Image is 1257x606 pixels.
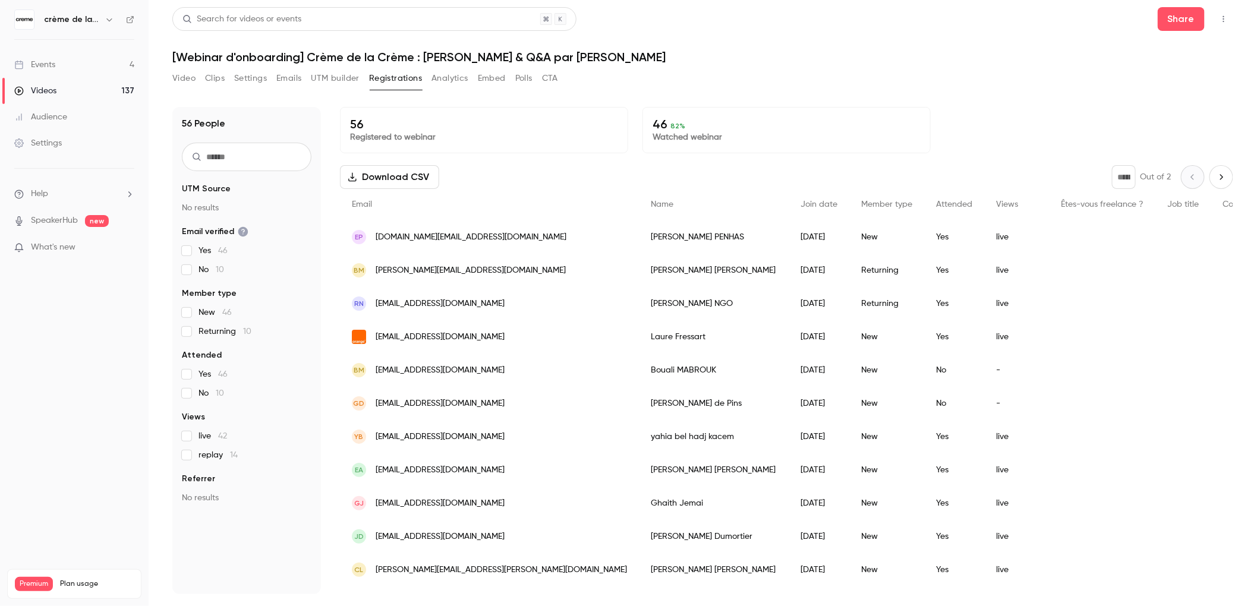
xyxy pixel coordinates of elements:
[924,387,984,420] div: No
[639,287,789,320] div: [PERSON_NAME] NGO
[651,200,673,209] span: Name
[14,188,134,200] li: help-dropdown-opener
[801,200,837,209] span: Join date
[182,349,222,361] span: Attended
[849,320,924,353] div: New
[639,420,789,453] div: yahia bel hadj kacem
[234,69,267,88] button: Settings
[849,487,924,520] div: New
[639,320,789,353] div: Laure Fressart
[639,220,789,254] div: [PERSON_NAME] PENHAS
[849,520,924,553] div: New
[515,69,533,88] button: Polls
[849,220,924,254] div: New
[670,122,685,130] span: 82 %
[376,298,505,310] span: [EMAIL_ADDRESS][DOMAIN_NAME]
[849,353,924,387] div: New
[182,116,225,131] h1: 56 People
[1141,171,1171,183] p: Out of 2
[182,202,311,214] p: No results
[340,165,439,189] button: Download CSV
[996,200,1018,209] span: Views
[936,200,972,209] span: Attended
[1158,7,1205,31] button: Share
[182,411,205,423] span: Views
[639,353,789,387] div: Bouali MABROUK
[199,387,224,399] span: No
[639,254,789,287] div: [PERSON_NAME] [PERSON_NAME]
[924,353,984,387] div: No
[31,214,78,227] a: SpeakerHub
[199,326,251,337] span: Returning
[376,497,505,510] span: [EMAIL_ADDRESS][DOMAIN_NAME]
[639,520,789,553] div: [PERSON_NAME] Dumortier
[205,69,225,88] button: Clips
[1168,200,1199,209] span: Job title
[542,69,558,88] button: CTA
[984,254,1049,287] div: live
[924,254,984,287] div: Yes
[354,265,364,276] span: BM
[478,69,506,88] button: Embed
[182,288,237,299] span: Member type
[984,453,1049,487] div: live
[789,453,849,487] div: [DATE]
[984,353,1049,387] div: -
[376,231,566,244] span: [DOMAIN_NAME][EMAIL_ADDRESS][DOMAIN_NAME]
[354,498,364,509] span: GJ
[924,320,984,353] div: Yes
[60,579,134,589] span: Plan usage
[182,226,248,238] span: Email verified
[924,553,984,586] div: Yes
[789,220,849,254] div: [DATE]
[789,487,849,520] div: [DATE]
[15,577,53,591] span: Premium
[216,266,224,274] span: 10
[199,430,227,442] span: live
[14,111,67,123] div: Audience
[376,397,505,410] span: [EMAIL_ADDRESS][DOMAIN_NAME]
[216,389,224,397] span: 10
[218,370,228,378] span: 46
[376,364,505,377] span: [EMAIL_ADDRESS][DOMAIN_NAME]
[243,327,251,336] span: 10
[355,232,363,242] span: EP
[31,188,48,200] span: Help
[182,13,301,26] div: Search for videos or events
[354,365,364,375] span: BM
[352,200,372,209] span: Email
[639,453,789,487] div: [PERSON_NAME] [PERSON_NAME]
[376,264,566,277] span: [PERSON_NAME][EMAIL_ADDRESS][DOMAIN_NAME]
[354,398,365,409] span: Gd
[276,69,301,88] button: Emails
[355,564,364,575] span: CL
[85,215,109,227] span: new
[861,200,912,209] span: Member type
[230,451,238,459] span: 14
[350,117,618,131] p: 56
[350,131,618,143] p: Registered to webinar
[849,254,924,287] div: Returning
[172,50,1233,64] h1: [Webinar d'onboarding] Crème de la Crème : [PERSON_NAME] & Q&A par [PERSON_NAME]
[924,287,984,320] div: Yes
[355,465,363,475] span: EA
[639,487,789,520] div: Ghaith Jemai
[311,69,360,88] button: UTM builder
[849,553,924,586] div: New
[984,220,1049,254] div: live
[1214,10,1233,29] button: Top Bar Actions
[199,449,238,461] span: replay
[789,287,849,320] div: [DATE]
[789,387,849,420] div: [DATE]
[376,331,505,343] span: [EMAIL_ADDRESS][DOMAIN_NAME]
[789,553,849,586] div: [DATE]
[789,320,849,353] div: [DATE]
[924,487,984,520] div: Yes
[849,287,924,320] div: Returning
[199,368,228,380] span: Yes
[849,387,924,420] div: New
[218,432,227,440] span: 42
[172,69,196,88] button: Video
[369,69,422,88] button: Registrations
[1061,200,1144,209] span: Êtes-vous freelance ?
